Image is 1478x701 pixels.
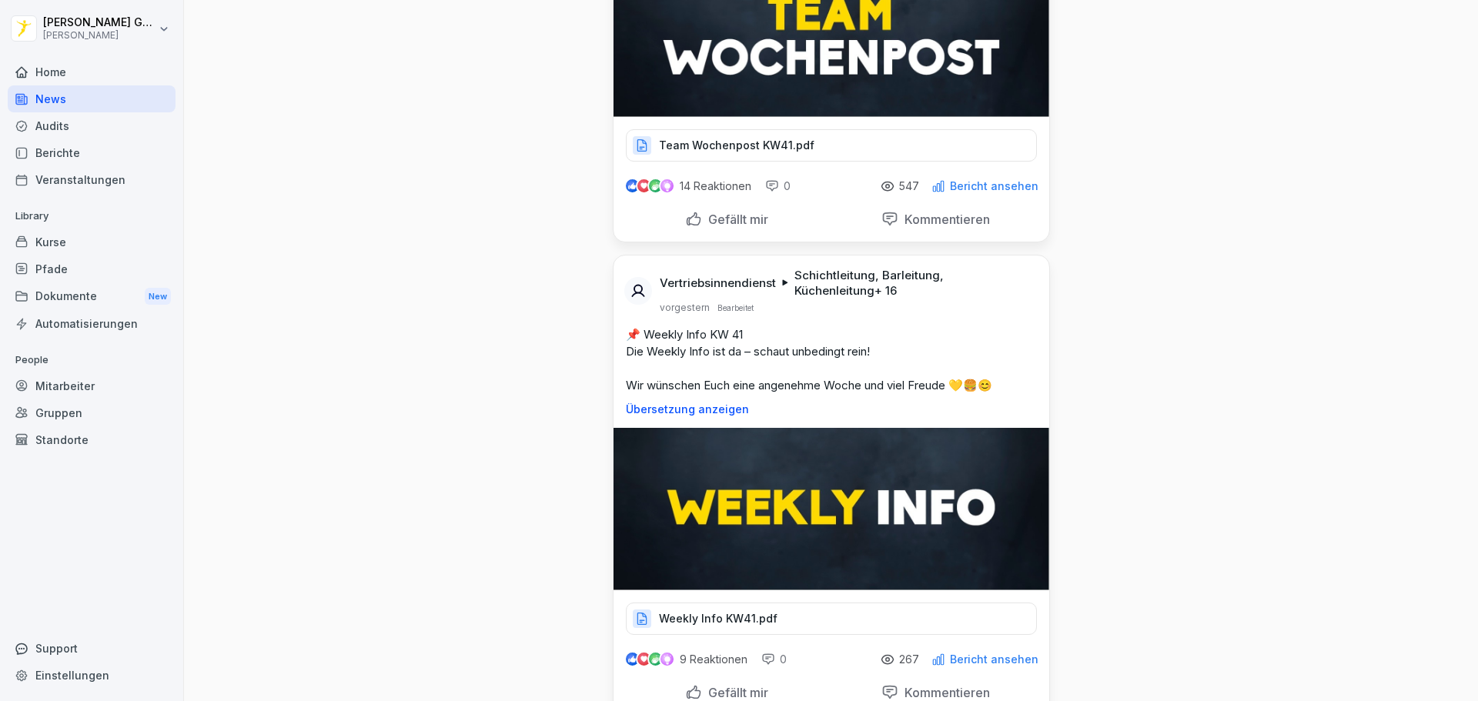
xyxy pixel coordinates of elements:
[950,180,1038,192] p: Bericht ansehen
[659,611,777,626] p: Weekly Info KW41.pdf
[717,302,754,314] p: Bearbeitet
[765,179,791,194] div: 0
[43,16,155,29] p: [PERSON_NAME] Greller
[8,399,176,426] a: Gruppen
[626,180,638,192] img: like
[8,255,176,282] a: Pfade
[8,58,176,85] a: Home
[660,653,674,666] img: inspiring
[950,653,1038,666] p: Bericht ansehen
[8,282,176,311] div: Dokumente
[8,348,176,372] p: People
[761,652,787,667] div: 0
[702,685,768,700] p: Gefällt mir
[660,179,674,193] img: inspiring
[8,662,176,689] a: Einstellungen
[649,653,662,666] img: celebrate
[899,653,919,666] p: 267
[614,428,1049,590] img: ugkezbsvwy9ed1jr783a3dfq.png
[626,326,1037,394] p: 📌 Weekly Info KW 41 Die Weekly Info ist da – schaut unbedingt rein! Wir wünschen Euch eine angene...
[8,139,176,166] a: Berichte
[659,138,814,153] p: Team Wochenpost KW41.pdf
[794,268,1031,299] p: Schichtleitung, Barleitung, Küchenleitung + 16
[8,426,176,453] a: Standorte
[638,180,650,192] img: love
[680,180,751,192] p: 14 Reaktionen
[898,685,990,700] p: Kommentieren
[899,180,919,192] p: 547
[8,310,176,337] a: Automatisierungen
[145,288,171,305] div: New
[8,112,176,139] a: Audits
[638,653,650,665] img: love
[8,166,176,193] a: Veranstaltungen
[660,302,710,314] p: vorgestern
[898,212,990,227] p: Kommentieren
[8,204,176,229] p: Library
[626,142,1037,158] a: Team Wochenpost KW41.pdf
[8,85,176,112] a: News
[8,229,176,255] a: Kurse
[702,212,768,227] p: Gefällt mir
[43,30,155,41] p: [PERSON_NAME]
[649,179,662,192] img: celebrate
[626,403,1037,416] p: Übersetzung anzeigen
[8,372,176,399] a: Mitarbeiter
[626,616,1037,631] a: Weekly Info KW41.pdf
[660,275,776,291] p: Vertriebsinnendienst
[680,653,747,666] p: 9 Reaktionen
[626,653,638,666] img: like
[8,635,176,662] div: Support
[8,282,176,311] a: DokumenteNew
